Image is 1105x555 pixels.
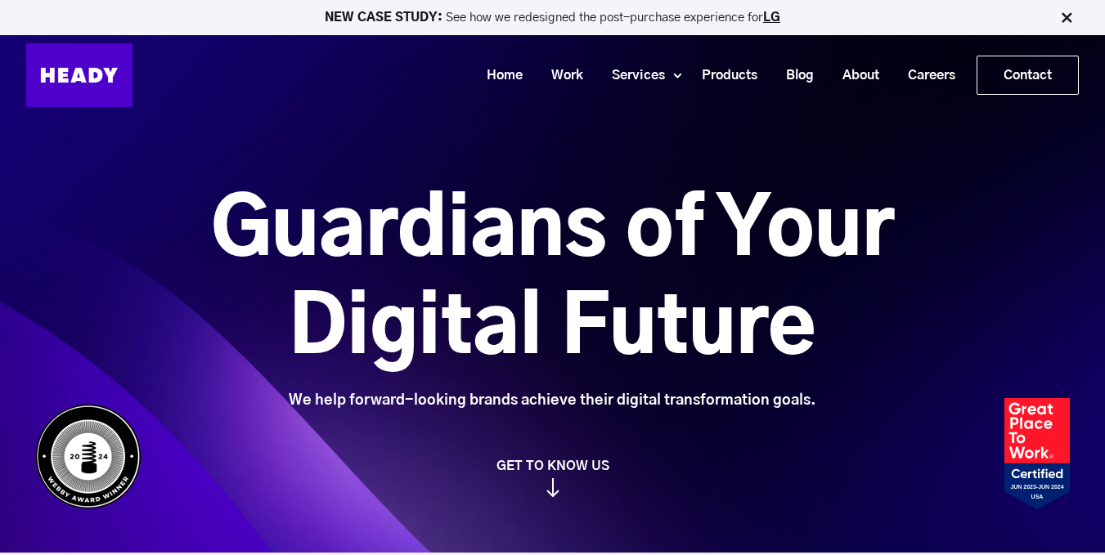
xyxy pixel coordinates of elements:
img: Heady_WebbyAward_Winner-4 [35,404,141,509]
a: Contact [977,56,1078,94]
a: LG [763,11,780,24]
a: Blog [766,60,822,91]
a: Services [591,60,673,91]
a: Products [681,60,766,91]
img: arrow_down [546,478,559,497]
a: Work [531,60,591,91]
strong: NEW CASE STUDY: [325,11,446,24]
img: Heady_2023_Certification_Badge [1004,398,1070,509]
a: Home [466,60,531,91]
div: Navigation Menu [149,56,1079,95]
p: See how we redesigned the post-purchase experience for [7,11,1098,24]
a: Careers [887,60,964,91]
a: GET TO KNOW US [27,458,1078,497]
div: We help forward-looking brands achieve their digital transformation goals. [119,392,986,410]
img: Close Bar [1058,10,1075,26]
h1: Guardians of Your Digital Future [119,182,986,378]
img: Heady_Logo_Web-01 (1) [26,43,133,107]
a: About [822,60,887,91]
